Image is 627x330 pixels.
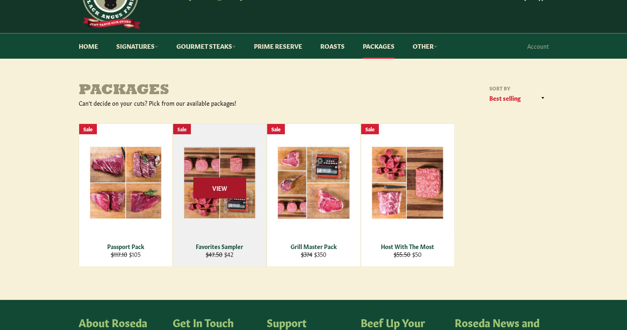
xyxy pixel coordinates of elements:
a: Account [523,34,553,58]
div: Sale [361,124,379,134]
div: Grill Master Pack [272,242,355,250]
img: Grill Master Pack [277,146,350,219]
a: Gourmet Steaks [168,33,244,59]
s: $117.10 [111,250,127,258]
h4: Support [267,316,352,328]
a: Favorites Sampler Favorites Sampler $47.50 $42 View [173,123,267,267]
a: Roasts [312,33,353,59]
a: Signatures [108,33,167,59]
div: Favorites Sampler [178,242,261,250]
img: Host With The Most [371,146,444,219]
label: Sort by [487,85,549,92]
div: Can't decide on your cuts? Pick from our available packages! [79,99,314,107]
s: $55.50 [394,250,411,258]
h4: Get In Touch [173,316,258,328]
a: Grill Master Pack Grill Master Pack $374 $350 [267,123,361,267]
img: Passport Pack [89,146,162,219]
div: $350 [272,250,355,258]
a: Prime Reserve [246,33,310,59]
h1: Packages [79,83,314,99]
a: Host With The Most Host With The Most $55.50 $50 [361,123,455,267]
div: Host With The Most [366,242,449,250]
h4: About Roseda [79,316,164,328]
a: Packages [355,33,403,59]
span: View [193,177,246,198]
div: $105 [84,250,167,258]
a: Other [404,33,446,59]
a: Home [70,33,106,59]
div: Sale [267,124,285,134]
div: Passport Pack [84,242,167,250]
div: Sale [79,124,97,134]
a: Passport Pack Passport Pack $117.10 $105 [79,123,173,267]
s: $374 [301,250,312,258]
div: $50 [366,250,449,258]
